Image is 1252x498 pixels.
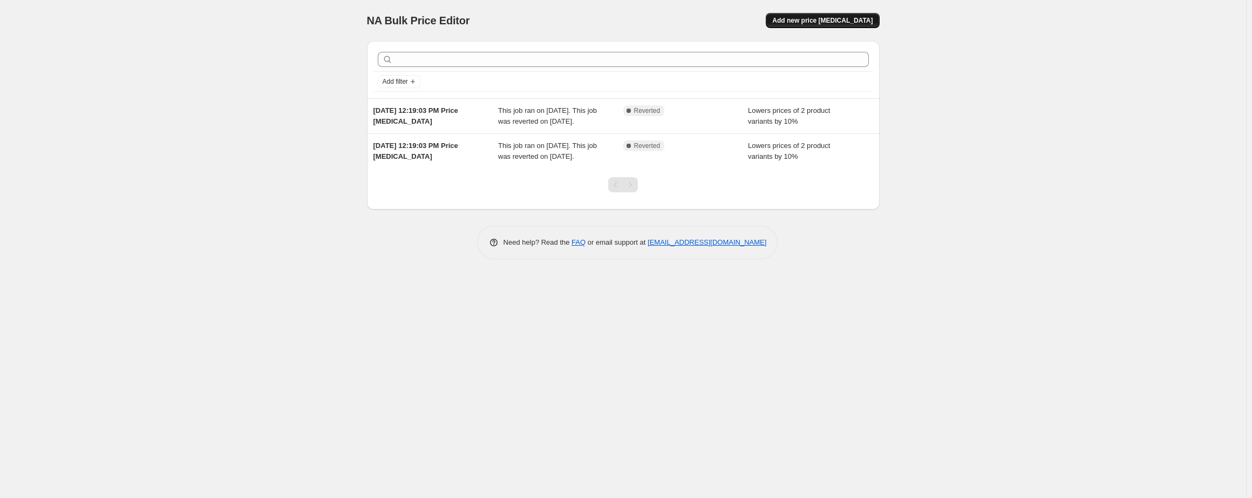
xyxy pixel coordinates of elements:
[634,142,661,150] span: Reverted
[373,142,458,160] span: [DATE] 12:19:03 PM Price [MEDICAL_DATA]
[648,238,766,246] a: [EMAIL_ADDRESS][DOMAIN_NAME]
[503,238,572,246] span: Need help? Read the
[498,142,597,160] span: This job ran on [DATE]. This job was reverted on [DATE].
[634,106,661,115] span: Reverted
[367,15,470,26] span: NA Bulk Price Editor
[748,106,830,125] span: Lowers prices of 2 product variants by 10%
[571,238,586,246] a: FAQ
[378,75,421,88] button: Add filter
[772,16,873,25] span: Add new price [MEDICAL_DATA]
[498,106,597,125] span: This job ran on [DATE]. This job was reverted on [DATE].
[586,238,648,246] span: or email support at
[608,177,638,192] nav: Pagination
[766,13,879,28] button: Add new price [MEDICAL_DATA]
[383,77,408,86] span: Add filter
[748,142,830,160] span: Lowers prices of 2 product variants by 10%
[373,106,458,125] span: [DATE] 12:19:03 PM Price [MEDICAL_DATA]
